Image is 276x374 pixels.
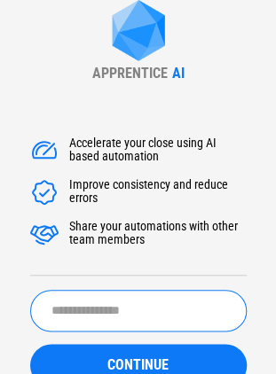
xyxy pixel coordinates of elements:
[92,65,168,82] div: APPRENTICE
[172,65,185,82] div: AI
[107,358,169,372] span: CONTINUE
[69,220,247,248] div: Share your automations with other team members
[69,178,247,206] div: Improve consistency and reduce errors
[30,220,59,248] img: Accelerate
[69,136,247,165] div: Accelerate your close using AI based automation
[30,136,59,165] img: Accelerate
[30,178,59,206] img: Accelerate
